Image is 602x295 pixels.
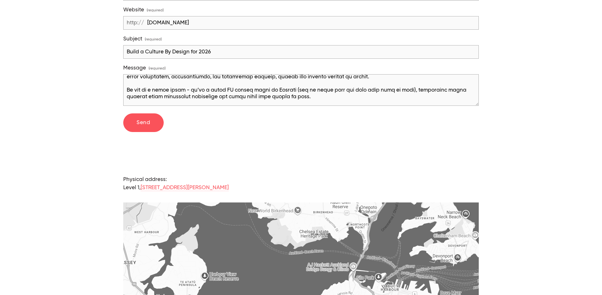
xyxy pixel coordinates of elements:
span: http:// [124,16,147,30]
span: Send [137,120,150,125]
span: (required) [145,35,162,44]
button: SendSend [123,113,164,132]
p: Physical address: Level 1, [123,176,479,192]
span: Website [123,7,144,13]
a: [STREET_ADDRESS][PERSON_NAME] [141,185,229,191]
span: Subject [123,36,142,42]
textarea: Lo ips Dolo si Ametco Adipi Elit sedd Eiusmodte’i utlabor et dolo — mag aliq en admin veni qui no... [123,74,479,106]
span: (required) [149,64,166,73]
span: Message [123,65,146,71]
span: (required) [147,6,164,15]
